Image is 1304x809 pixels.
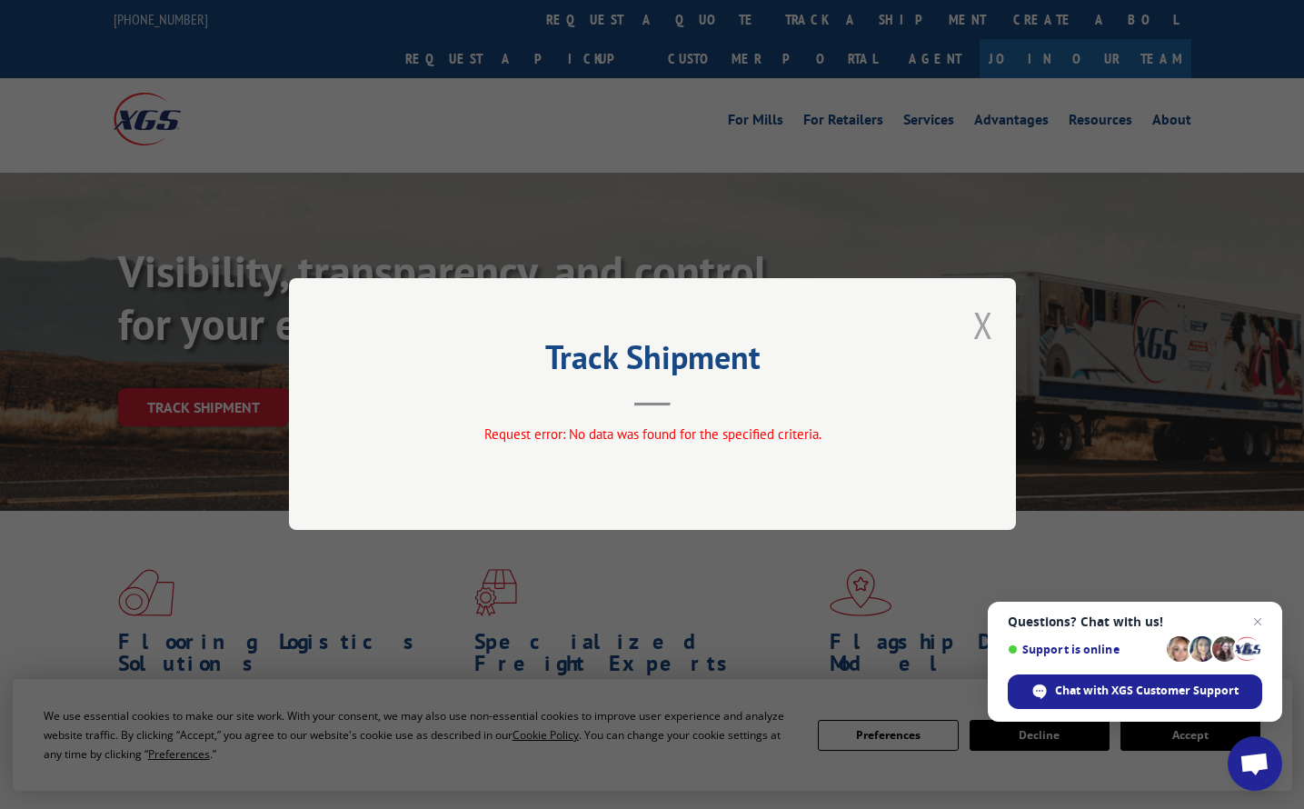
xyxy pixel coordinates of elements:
[1008,674,1262,709] div: Chat with XGS Customer Support
[483,426,821,444] span: Request error: No data was found for the specified criteria.
[1228,736,1282,791] div: Open chat
[1008,614,1262,629] span: Questions? Chat with us!
[1008,643,1160,656] span: Support is online
[973,301,993,349] button: Close modal
[1055,683,1239,699] span: Chat with XGS Customer Support
[1247,611,1269,633] span: Close chat
[380,345,925,379] h2: Track Shipment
